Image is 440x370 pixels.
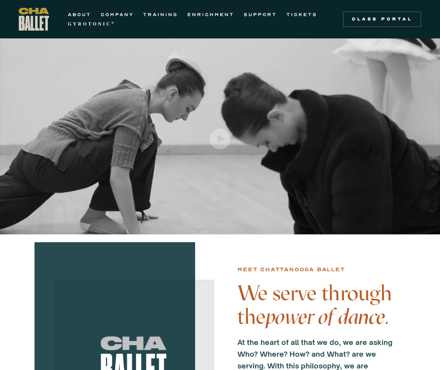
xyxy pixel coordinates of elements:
sup: ® [111,21,116,25]
a: ENRICHMENT [187,10,234,19]
a: Class Portal [343,11,421,27]
div: Class Portal [348,16,416,22]
a: home [19,8,49,31]
div: Meet chattanooga ballet [237,265,345,274]
h4: We serve through the [237,281,394,328]
a: COMPANY [101,10,134,19]
a: TICKETS [286,10,317,19]
a: ABOUT [68,10,91,19]
em: power of dance. [266,304,390,329]
a: SUPPORT [244,10,277,19]
strong: GYROTONIC [68,21,111,27]
a: GYROTONIC® [68,19,116,29]
a: TRAINING [143,10,178,19]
